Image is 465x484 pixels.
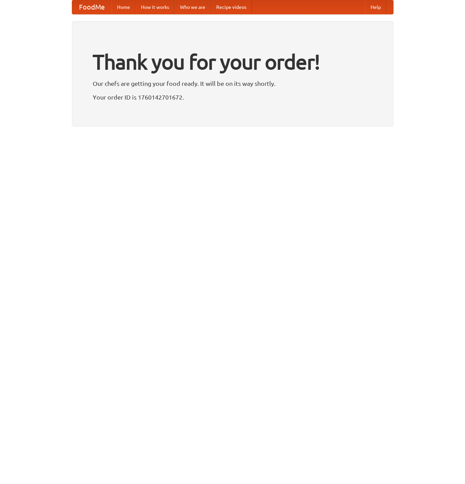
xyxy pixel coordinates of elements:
a: Who we are [175,0,211,14]
a: FoodMe [72,0,112,14]
h1: Thank you for your order! [93,45,373,78]
a: Home [112,0,135,14]
p: Your order ID is 1760142701672. [93,92,373,102]
p: Our chefs are getting your food ready. It will be on its way shortly. [93,78,373,89]
a: Help [365,0,386,14]
a: Recipe videos [211,0,252,14]
a: How it works [135,0,175,14]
